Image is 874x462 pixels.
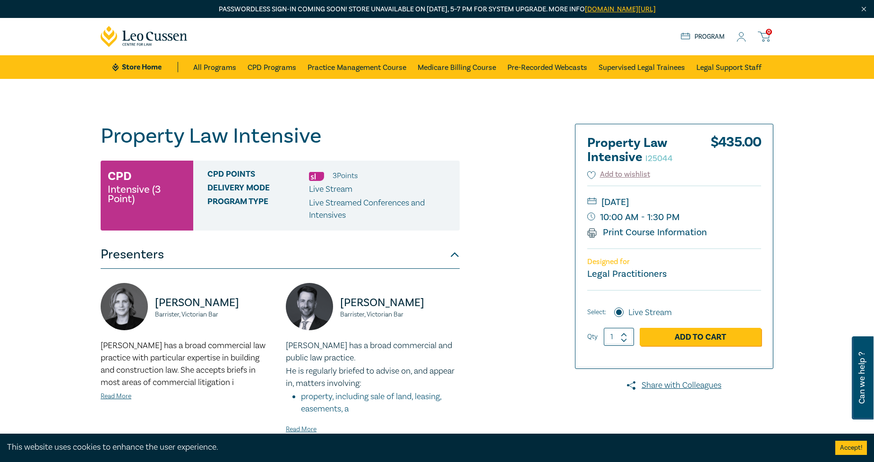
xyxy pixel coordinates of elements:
span: Delivery Mode [207,183,309,196]
label: Live Stream [628,307,672,319]
a: Read More [286,425,317,434]
h3: CPD [108,168,131,185]
p: [PERSON_NAME] [340,295,460,310]
button: Add to wishlist [587,169,650,180]
button: Presenters [101,240,460,269]
span: Can we help ? [857,342,866,414]
a: Supervised Legal Trainees [599,55,685,79]
p: Live Streamed Conferences and Intensives [309,197,453,222]
a: Share with Colleagues [575,379,773,392]
small: 10:00 AM - 1:30 PM [587,210,761,225]
a: Store Home [112,62,178,72]
a: Medicare Billing Course [418,55,496,79]
span: CPD Points [207,170,309,182]
a: CPD Programs [248,55,296,79]
a: All Programs [193,55,236,79]
small: I25044 [645,153,673,164]
a: [DOMAIN_NAME][URL] [585,5,656,14]
img: Substantive Law [309,172,324,181]
p: [PERSON_NAME] has a broad commercial and public law practice. [286,340,460,364]
img: https://s3.ap-southeast-2.amazonaws.com/leo-cussen-store-production-content/Contacts/Tom%20Egan/T... [286,283,333,330]
label: Qty [587,332,598,342]
small: Legal Practitioners [587,268,667,280]
small: Intensive (3 Point) [108,185,186,204]
h1: Property Law Intensive [101,124,460,148]
p: He is regularly briefed to advise on, and appear in, matters involving: [286,365,460,390]
span: Select: [587,307,606,317]
button: Accept cookies [835,441,867,455]
a: Practice Management Course [308,55,406,79]
small: [DATE] [587,195,761,210]
span: Program type [207,197,309,222]
small: Barrister, Victorian Bar [340,311,460,318]
a: Print Course Information [587,226,707,239]
p: Designed for [587,257,761,266]
li: property, including sale of land, leasing, easements, a [301,391,460,415]
a: Add to Cart [640,328,761,346]
p: Passwordless sign-in coming soon! Store unavailable on [DATE], 5–7 PM for system upgrade. More info [101,4,773,15]
a: Legal Support Staff [696,55,762,79]
a: Program [681,32,725,42]
span: 0 [766,29,772,35]
div: This website uses cookies to enhance the user experience. [7,441,821,453]
p: [PERSON_NAME] [155,295,274,310]
li: 3 Point s [333,170,358,182]
span: [PERSON_NAME] has a broad commercial law practice with particular expertise in building and const... [101,340,266,388]
img: https://s3.ap-southeast-2.amazonaws.com/leo-cussen-store-production-content/Contacts/Kahlia%20She... [101,283,148,330]
img: Close [860,5,868,13]
div: $ 435.00 [711,136,761,169]
a: Read More [101,392,131,401]
small: Barrister, Victorian Bar [155,311,274,318]
span: Live Stream [309,184,352,195]
h2: Property Law Intensive [587,136,691,164]
a: Pre-Recorded Webcasts [507,55,587,79]
input: 1 [604,328,634,346]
